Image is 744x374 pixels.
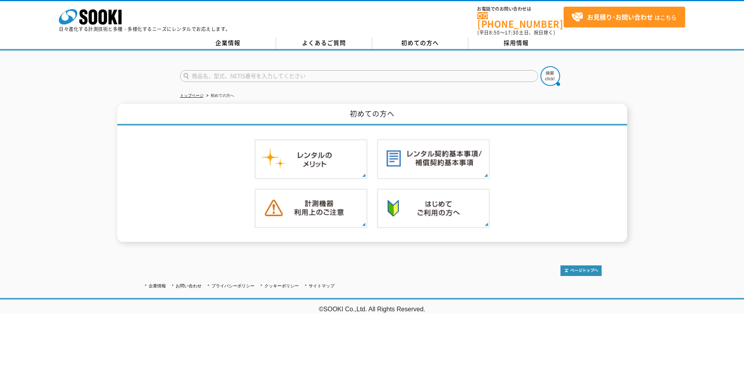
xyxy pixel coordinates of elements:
a: サイトマップ [309,283,335,288]
span: お電話でのお問い合わせは [477,7,564,11]
img: レンタル契約基本事項／補償契約基本事項 [377,139,490,179]
a: お見積り･お問い合わせはこちら [564,7,685,27]
a: よくあるご質問 [276,37,372,49]
span: 初めての方へ [401,38,439,47]
a: お問い合わせ [176,283,202,288]
a: [PHONE_NUMBER] [477,12,564,28]
img: トップページへ [560,265,602,276]
li: 初めての方へ [205,92,234,100]
a: 初めての方へ [372,37,468,49]
a: 企業情報 [149,283,166,288]
span: はこちら [571,11,677,23]
span: 8:50 [489,29,500,36]
span: (平日 ～ 土日、祝日除く) [477,29,555,36]
p: 日々進化する計測技術と多種・多様化するニーズにレンタルでお応えします。 [59,27,231,31]
input: 商品名、型式、NETIS番号を入力してください [180,70,538,82]
strong: お見積り･お問い合わせ [587,12,653,22]
a: 企業情報 [180,37,276,49]
a: トップページ [180,93,204,98]
img: 初めての方へ [377,189,490,229]
img: 計測機器ご利用上のご注意 [255,189,367,229]
img: レンタルのメリット [255,139,367,179]
a: 採用情報 [468,37,564,49]
span: 17:30 [505,29,519,36]
a: クッキーポリシー [264,283,299,288]
a: プライバシーポリシー [211,283,255,288]
h1: 初めての方へ [117,104,627,125]
img: btn_search.png [540,66,560,86]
